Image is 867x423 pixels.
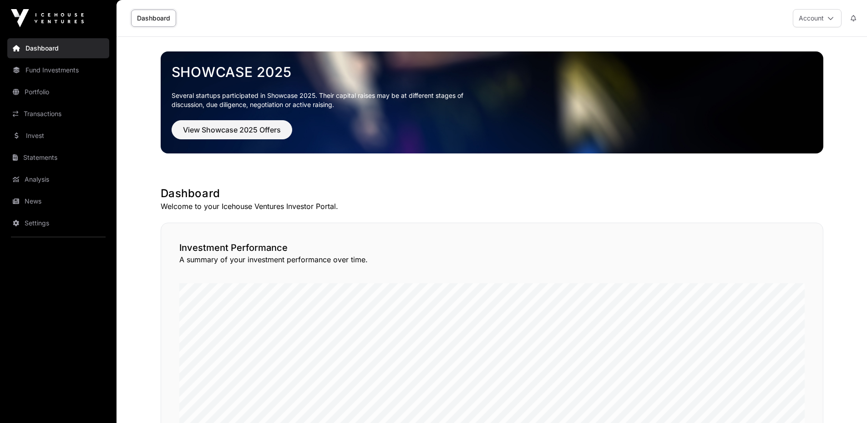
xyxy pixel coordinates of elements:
img: Showcase 2025 [161,51,823,153]
button: Account [793,9,842,27]
h1: Dashboard [161,186,823,201]
a: Dashboard [7,38,109,58]
a: Analysis [7,169,109,189]
a: Transactions [7,104,109,124]
h2: Investment Performance [179,241,805,254]
a: Settings [7,213,109,233]
p: Several startups participated in Showcase 2025. Their capital raises may be at different stages o... [172,91,477,109]
p: A summary of your investment performance over time. [179,254,805,265]
a: Dashboard [131,10,176,27]
img: Icehouse Ventures Logo [11,9,84,27]
span: View Showcase 2025 Offers [183,124,281,135]
a: Showcase 2025 [172,64,812,80]
p: Welcome to your Icehouse Ventures Investor Portal. [161,201,823,212]
a: Invest [7,126,109,146]
a: View Showcase 2025 Offers [172,129,292,138]
a: Statements [7,148,109,168]
a: News [7,191,109,211]
a: Portfolio [7,82,109,102]
a: Fund Investments [7,60,109,80]
button: View Showcase 2025 Offers [172,120,292,139]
